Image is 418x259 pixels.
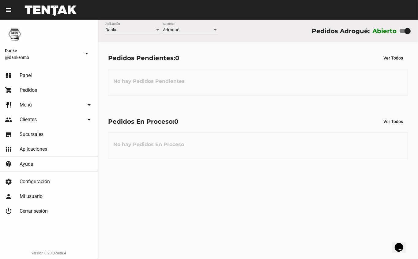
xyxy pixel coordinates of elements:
button: Ver Todos [378,116,408,127]
div: version 0.20.0-beta.4 [5,250,93,256]
span: Ver Todos [383,56,403,60]
span: Menú [20,102,32,108]
mat-icon: store [5,131,12,138]
span: Ayuda [20,161,33,167]
span: Mi usuario [20,193,43,199]
label: Abierto [372,26,397,36]
span: 0 [174,118,179,125]
mat-icon: apps [5,145,12,153]
span: 0 [175,54,179,62]
span: Adrogué [163,27,179,32]
mat-icon: contact_support [5,160,12,168]
mat-icon: settings [5,178,12,185]
span: @dankehmb [5,54,81,60]
span: Danke [105,27,117,32]
mat-icon: arrow_drop_down [85,101,93,109]
iframe: chat widget [392,234,412,253]
span: Configuración [20,179,50,185]
mat-icon: restaurant [5,101,12,109]
button: Ver Todos [378,52,408,64]
span: Danke [5,47,81,54]
mat-icon: arrow_drop_down [85,116,93,123]
span: Panel [20,72,32,79]
mat-icon: shopping_cart [5,87,12,94]
span: Ver Todos [383,119,403,124]
mat-icon: power_settings_new [5,207,12,215]
div: Pedidos Pendientes: [108,53,179,63]
mat-icon: menu [5,6,12,14]
mat-icon: people [5,116,12,123]
mat-icon: person [5,193,12,200]
span: Pedidos [20,87,37,93]
h3: No hay Pedidos En Proceso [108,135,189,154]
mat-icon: arrow_drop_down [83,50,90,57]
mat-icon: dashboard [5,72,12,79]
div: Pedidos Adrogué: [312,26,370,36]
span: Cerrar sesión [20,208,48,214]
h3: No hay Pedidos Pendientes [108,72,190,91]
span: Clientes [20,117,37,123]
div: Pedidos En Proceso: [108,117,179,126]
span: Aplicaciones [20,146,47,152]
img: 1d4517d0-56da-456b-81f5-6111ccf01445.png [5,25,24,44]
span: Sucursales [20,131,43,137]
